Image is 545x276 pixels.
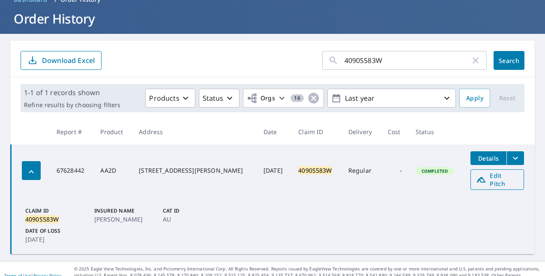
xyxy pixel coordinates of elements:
[25,227,91,235] p: Date of Loss
[25,215,59,223] mark: 4090S583W
[203,93,224,103] p: Status
[163,207,228,215] p: Cat ID
[42,56,95,65] p: Download Excel
[341,119,381,144] th: Delivery
[24,101,120,109] p: Refine results by choosing filters
[416,168,453,174] span: Completed
[24,87,120,98] p: 1-1 of 1 records shown
[93,144,132,197] td: AA2D
[50,144,94,197] td: 67628442
[247,93,275,104] span: Orgs
[21,51,102,70] button: Download Excel
[494,51,524,70] button: Search
[199,89,240,108] button: Status
[341,91,442,106] p: Last year
[132,119,257,144] th: Address
[93,119,132,144] th: Product
[476,154,501,162] span: Details
[476,171,518,188] span: Edit Pitch
[381,144,409,197] td: -
[257,119,291,144] th: Date
[291,119,341,144] th: Claim ID
[243,89,324,108] button: Orgs16
[139,166,250,175] div: [STREET_ADDRESS][PERSON_NAME]
[344,48,470,72] input: Address, Report #, Claim ID, etc.
[500,57,518,65] span: Search
[94,207,160,215] p: Insured Name
[409,119,464,144] th: Status
[25,235,91,244] p: [DATE]
[50,119,94,144] th: Report #
[470,151,506,165] button: detailsBtn-67628442
[470,169,524,190] a: Edit Pitch
[163,215,228,224] p: AU
[10,10,535,27] h1: Order History
[506,151,524,165] button: filesDropdownBtn-67628442
[298,166,332,174] mark: 4090S583W
[94,215,160,224] p: [PERSON_NAME]
[381,119,409,144] th: Cost
[257,144,291,197] td: [DATE]
[290,95,304,101] span: 16
[149,93,179,103] p: Products
[145,89,195,108] button: Products
[466,93,483,104] span: Apply
[25,207,91,215] p: Claim ID
[459,89,490,108] button: Apply
[327,89,456,108] button: Last year
[341,144,381,197] td: Regular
